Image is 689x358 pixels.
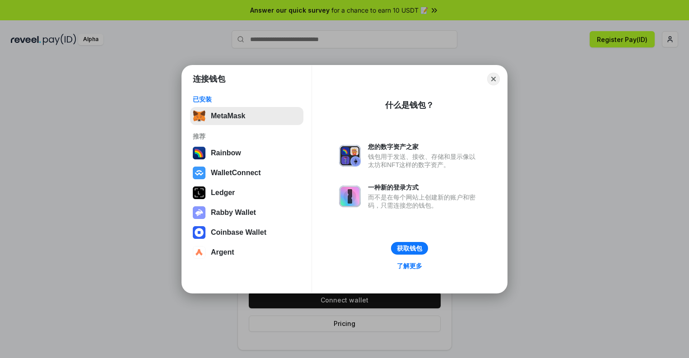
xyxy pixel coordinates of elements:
button: WalletConnect [190,164,303,182]
div: 而不是在每个网站上创建新的账户和密码，只需连接您的钱包。 [368,193,480,209]
button: Close [487,73,500,85]
div: 已安装 [193,95,301,103]
div: Rabby Wallet [211,209,256,217]
button: Rabby Wallet [190,204,303,222]
img: svg+xml,%3Csvg%20width%3D%2228%22%20height%3D%2228%22%20viewBox%3D%220%200%2028%2028%22%20fill%3D... [193,226,205,239]
img: svg+xml,%3Csvg%20xmlns%3D%22http%3A%2F%2Fwww.w3.org%2F2000%2Fsvg%22%20fill%3D%22none%22%20viewBox... [193,206,205,219]
button: 获取钱包 [391,242,428,255]
button: MetaMask [190,107,303,125]
img: svg+xml,%3Csvg%20fill%3D%22none%22%20height%3D%2233%22%20viewBox%3D%220%200%2035%2033%22%20width%... [193,110,205,122]
button: Coinbase Wallet [190,223,303,242]
div: 钱包用于发送、接收、存储和显示像以太坊和NFT这样的数字资产。 [368,153,480,169]
div: 了解更多 [397,262,422,270]
button: Argent [190,243,303,261]
div: 推荐 [193,132,301,140]
button: Rainbow [190,144,303,162]
div: 获取钱包 [397,244,422,252]
h1: 连接钱包 [193,74,225,84]
div: 您的数字资产之家 [368,143,480,151]
div: WalletConnect [211,169,261,177]
div: MetaMask [211,112,245,120]
div: 一种新的登录方式 [368,183,480,191]
img: svg+xml,%3Csvg%20width%3D%2228%22%20height%3D%2228%22%20viewBox%3D%220%200%2028%2028%22%20fill%3D... [193,246,205,259]
div: Coinbase Wallet [211,228,266,237]
img: svg+xml,%3Csvg%20width%3D%22120%22%20height%3D%22120%22%20viewBox%3D%220%200%20120%20120%22%20fil... [193,147,205,159]
div: Ledger [211,189,235,197]
img: svg+xml,%3Csvg%20xmlns%3D%22http%3A%2F%2Fwww.w3.org%2F2000%2Fsvg%22%20fill%3D%22none%22%20viewBox... [339,186,361,207]
img: svg+xml,%3Csvg%20xmlns%3D%22http%3A%2F%2Fwww.w3.org%2F2000%2Fsvg%22%20fill%3D%22none%22%20viewBox... [339,145,361,167]
div: Argent [211,248,234,256]
img: svg+xml,%3Csvg%20width%3D%2228%22%20height%3D%2228%22%20viewBox%3D%220%200%2028%2028%22%20fill%3D... [193,167,205,179]
div: 什么是钱包？ [385,100,434,111]
button: Ledger [190,184,303,202]
div: Rainbow [211,149,241,157]
a: 了解更多 [391,260,428,272]
img: svg+xml,%3Csvg%20xmlns%3D%22http%3A%2F%2Fwww.w3.org%2F2000%2Fsvg%22%20width%3D%2228%22%20height%3... [193,186,205,199]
